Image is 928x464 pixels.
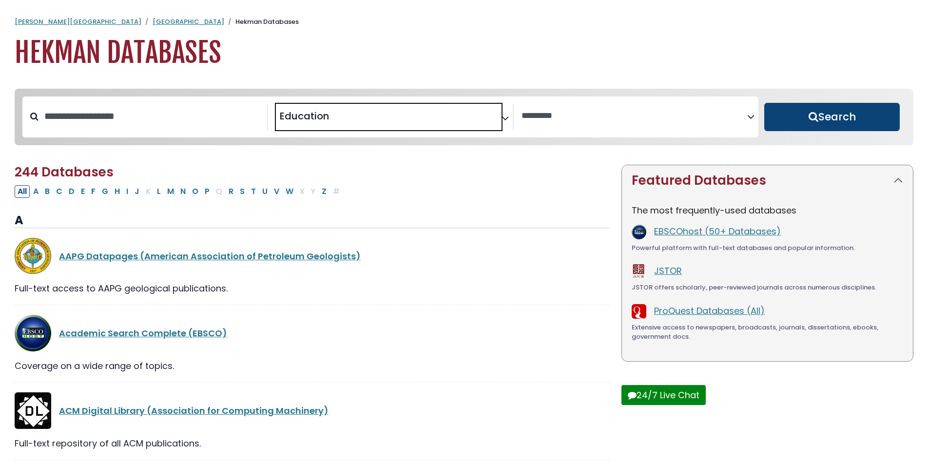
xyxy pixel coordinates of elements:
button: Filter Results A [30,185,41,198]
button: Filter Results I [123,185,131,198]
a: ACM Digital Library (Association for Computing Machinery) [59,405,329,417]
a: [PERSON_NAME][GEOGRAPHIC_DATA] [15,17,141,26]
div: Alpha-list to filter by first letter of database name [15,185,344,197]
div: JSTOR offers scholarly, peer-reviewed journals across numerous disciplines. [632,283,903,292]
button: Filter Results C [53,185,65,198]
button: 24/7 Live Chat [621,385,706,405]
button: Filter Results E [78,185,88,198]
button: Filter Results D [66,185,77,198]
button: Submit for Search Results [764,103,900,131]
a: [GEOGRAPHIC_DATA] [153,17,224,26]
h1: Hekman Databases [15,37,913,69]
textarea: Search [522,111,747,121]
p: The most frequently-used databases [632,204,903,217]
h3: A [15,213,610,228]
nav: Search filters [15,89,913,145]
button: Filter Results T [248,185,259,198]
button: All [15,185,30,198]
button: Featured Databases [622,165,913,196]
li: Hekman Databases [224,17,299,27]
button: Filter Results U [259,185,271,198]
button: Filter Results G [99,185,111,198]
a: EBSCOhost (50+ Databases) [654,225,781,237]
a: Academic Search Complete (EBSCO) [59,327,227,339]
button: Filter Results W [283,185,296,198]
span: 244 Databases [15,163,114,181]
button: Filter Results H [112,185,123,198]
button: Filter Results Z [319,185,329,198]
textarea: Search [331,114,338,124]
button: Filter Results S [237,185,248,198]
a: JSTOR [654,265,682,277]
li: Education [276,109,329,123]
button: Filter Results O [189,185,201,198]
button: Filter Results F [88,185,98,198]
button: Filter Results P [202,185,213,198]
span: Education [280,109,329,123]
div: Full-text repository of all ACM publications. [15,437,610,450]
button: Filter Results R [226,185,236,198]
div: Coverage on a wide range of topics. [15,359,610,372]
button: Filter Results M [164,185,177,198]
button: Filter Results J [132,185,142,198]
a: ProQuest Databases (All) [654,305,765,317]
button: Filter Results N [177,185,189,198]
nav: breadcrumb [15,17,913,27]
input: Search database by title or keyword [39,108,267,124]
button: Filter Results B [42,185,53,198]
div: Full-text access to AAPG geological publications. [15,282,610,295]
button: Filter Results L [154,185,164,198]
div: Extensive access to newspapers, broadcasts, journals, dissertations, ebooks, government docs. [632,323,903,342]
a: AAPG Datapages (American Association of Petroleum Geologists) [59,250,361,262]
button: Filter Results V [271,185,282,198]
div: Powerful platform with full-text databases and popular information. [632,243,903,253]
